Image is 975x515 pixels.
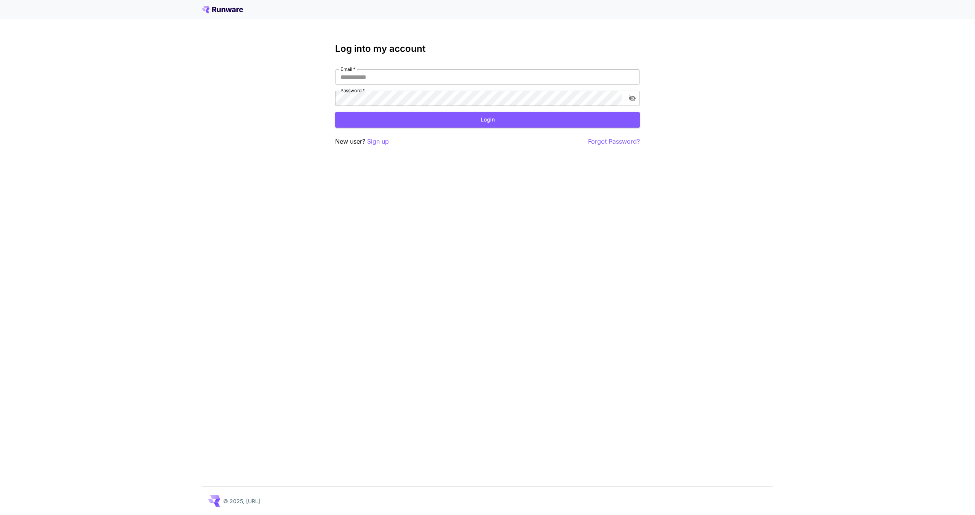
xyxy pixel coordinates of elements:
[335,43,640,54] h3: Log into my account
[588,137,640,146] button: Forgot Password?
[367,137,389,146] button: Sign up
[223,497,260,505] p: © 2025, [URL]
[340,87,365,94] label: Password
[340,66,355,72] label: Email
[335,112,640,128] button: Login
[625,91,639,105] button: toggle password visibility
[335,137,389,146] p: New user?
